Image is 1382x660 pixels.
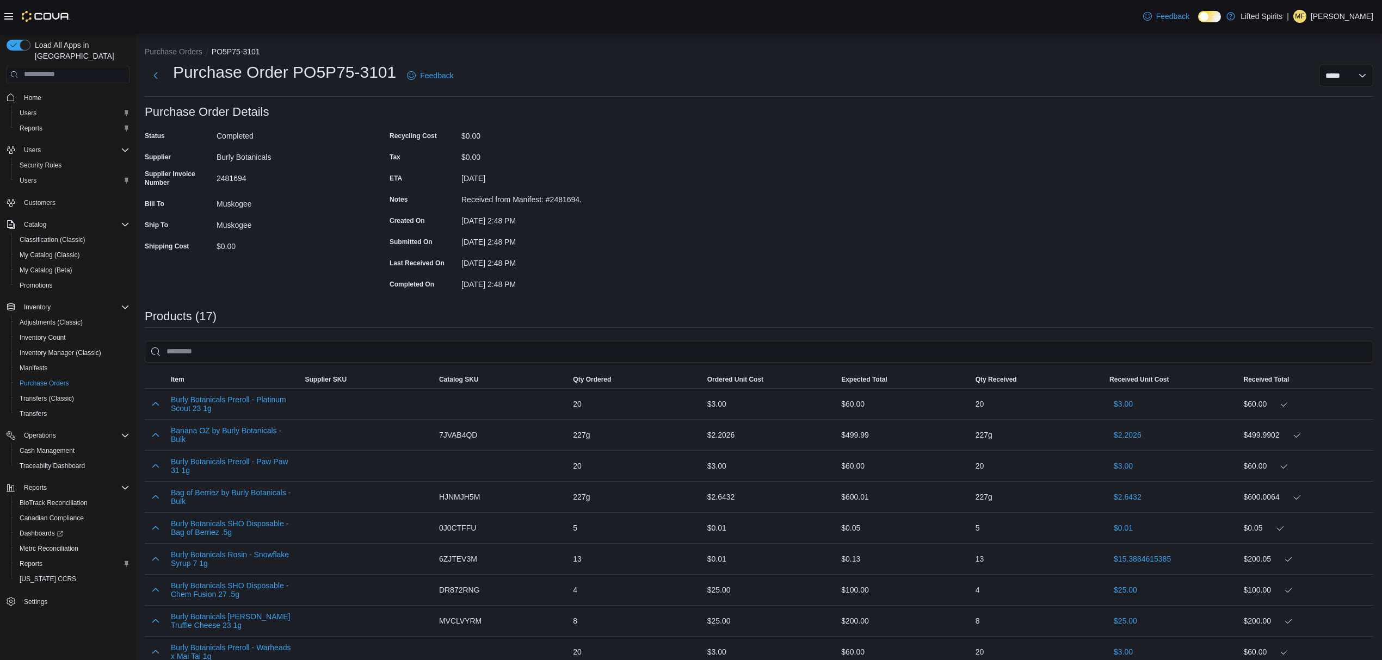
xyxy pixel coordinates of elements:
div: 8 [569,610,702,632]
span: Qty Received [976,375,1017,384]
button: Item [166,371,300,388]
button: $3.00 [1109,393,1137,415]
span: Inventory Manager (Classic) [20,348,101,357]
span: Supplier SKU [305,375,347,384]
span: Inventory [20,301,129,314]
div: 20 [569,455,702,477]
span: Users [20,144,129,157]
div: 227g [569,486,702,508]
div: 227g [971,486,1105,508]
div: $2.6432 [703,486,837,508]
span: Security Roles [20,161,61,170]
nav: An example of EuiBreadcrumbs [145,46,1373,59]
span: Purchase Orders [15,377,129,390]
span: Catalog SKU [439,375,479,384]
span: $3.00 [1114,646,1133,657]
button: Classification (Classic) [11,232,134,247]
span: $3.00 [1114,460,1133,471]
label: Recycling Cost [390,132,437,140]
span: Promotions [20,281,53,290]
span: My Catalog (Beta) [15,264,129,277]
a: Home [20,91,46,104]
button: $2.2026 [1109,424,1146,446]
button: Burly Botanicals [PERSON_NAME] Truffle Cheese 23 1g [171,612,296,630]
span: Inventory Manager (Classic) [15,346,129,359]
div: Completed [217,127,362,140]
button: Inventory Count [11,330,134,345]
button: $3.00 [1109,455,1137,477]
span: Transfers [20,409,47,418]
span: BioTrack Reconciliation [20,499,88,507]
span: Adjustments (Classic) [15,316,129,329]
a: Manifests [15,362,52,375]
a: Reports [15,122,47,135]
span: $0.01 [1114,522,1133,533]
p: Lifted Spirits [1241,10,1282,23]
button: Inventory Manager (Classic) [11,345,134,360]
span: Classification (Classic) [15,233,129,246]
button: Supplier SKU [300,371,434,388]
button: Traceabilty Dashboard [11,458,134,474]
div: [DATE] [461,170,607,183]
span: Manifests [20,364,47,372]
button: Users [11,105,134,121]
a: Traceabilty Dashboard [15,459,89,472]
label: Notes [390,195,408,204]
button: Adjustments (Classic) [11,315,134,330]
button: Burly Botanicals Preroll - Platinum Scout 23 1g [171,395,296,413]
a: Feedback [1139,5,1194,27]
div: $600.01 [837,486,971,508]
div: 8 [971,610,1105,632]
span: Users [20,176,36,185]
span: Catalog [24,220,46,229]
a: Customers [20,196,60,209]
span: $2.2026 [1114,429,1142,440]
a: Settings [20,595,52,608]
div: $0.00 [461,148,607,161]
a: Users [15,174,41,187]
button: Home [2,90,134,105]
span: Received Total [1244,375,1290,384]
button: Banana OZ by Burly Botanicals - Bulk [171,426,296,444]
button: My Catalog (Classic) [11,247,134,263]
button: Burly Botanicals Rosin - Snowflake Syrup 7 1g [171,550,296,568]
span: Inventory Count [20,333,66,342]
span: Load All Apps in [GEOGRAPHIC_DATA] [30,40,129,61]
button: Users [2,142,134,158]
button: Transfers (Classic) [11,391,134,406]
div: $60.00 [837,455,971,477]
span: Cash Management [15,444,129,457]
label: Status [145,132,165,140]
span: Metrc Reconciliation [15,542,129,555]
button: Qty Received [971,371,1105,388]
span: Transfers (Classic) [20,394,74,403]
span: Washington CCRS [15,572,129,586]
a: Purchase Orders [15,377,73,390]
button: Received Total [1239,371,1374,388]
span: $15.3884615385 [1114,553,1171,564]
div: $2.2026 [703,424,837,446]
button: $25.00 [1109,579,1142,601]
div: $600.0064 [1244,490,1369,503]
div: Received from Manifest: #2481694. [461,191,607,204]
button: PO5P75-3101 [212,47,260,56]
div: $200.05 [1244,552,1369,565]
div: $0.05 [837,517,971,539]
span: Ordered Unit Cost [707,375,763,384]
button: Burly Botanicals SHO Disposable - Bag of Berriez .5g [171,519,296,537]
span: Feedback [420,70,453,81]
span: Users [15,174,129,187]
span: Canadian Compliance [20,514,84,522]
span: Operations [20,429,129,442]
a: Transfers [15,407,51,420]
span: Security Roles [15,159,129,172]
span: Metrc Reconciliation [20,544,78,553]
button: Catalog [2,217,134,232]
div: $100.00 [1244,583,1369,596]
span: HJNMJH5M [439,490,480,503]
button: Inventory [20,301,55,314]
div: $60.00 [837,393,971,415]
span: Reports [15,557,129,570]
button: Users [11,173,134,188]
